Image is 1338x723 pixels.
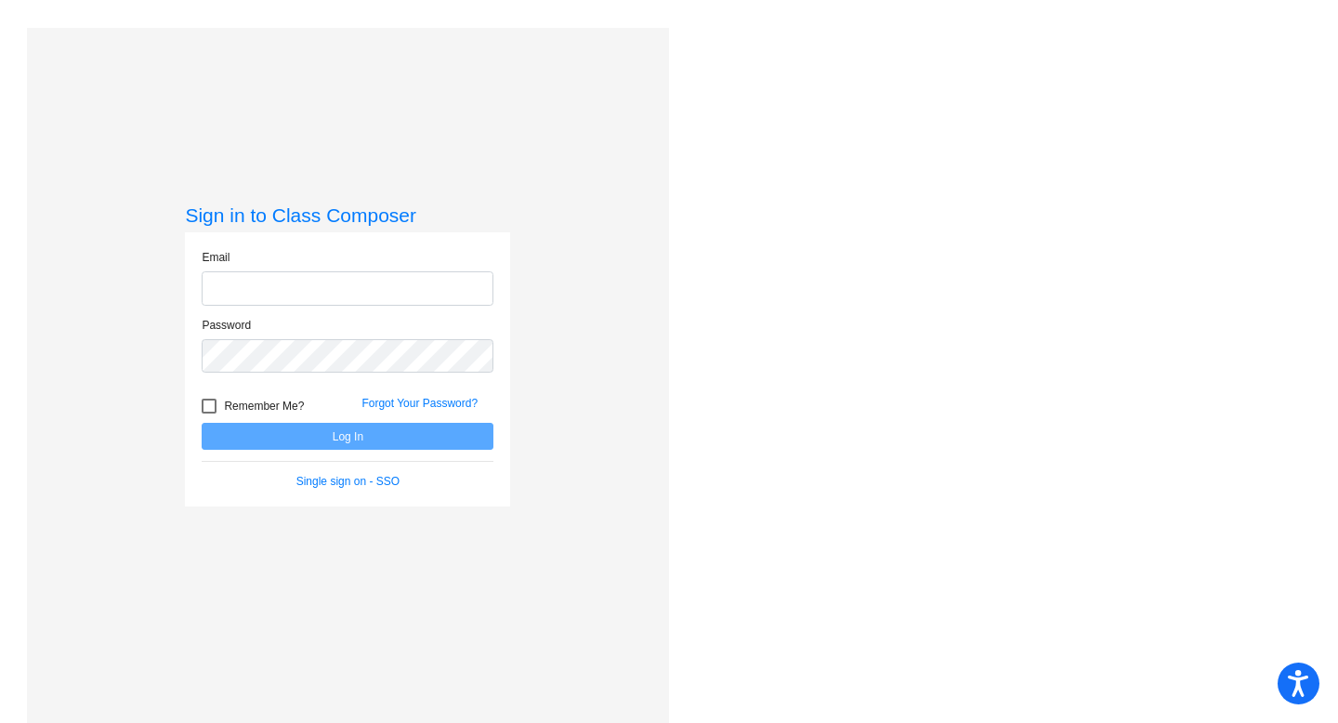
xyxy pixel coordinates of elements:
label: Email [202,249,230,266]
a: Forgot Your Password? [361,397,478,410]
button: Log In [202,423,493,450]
span: Remember Me? [224,395,304,417]
label: Password [202,317,251,334]
a: Single sign on - SSO [296,475,400,488]
h3: Sign in to Class Composer [185,204,510,227]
